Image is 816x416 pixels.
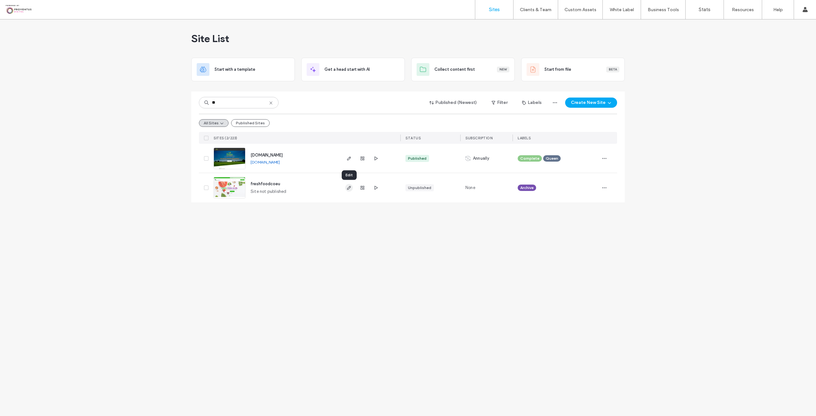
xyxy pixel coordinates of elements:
[465,136,492,140] span: SUBSCRIPTION
[497,67,509,72] div: New
[520,156,539,161] span: Complete
[473,155,490,162] span: Annually
[251,188,287,195] span: Site not published
[546,156,558,161] span: Queen
[231,119,270,127] button: Published Sites
[518,136,531,140] span: LABELS
[411,58,515,81] div: Collect content firstNew
[565,98,617,108] button: Create New Site
[251,160,280,164] a: [DOMAIN_NAME]
[251,153,283,157] a: [DOMAIN_NAME]
[191,58,295,81] div: Start with a template
[408,156,426,161] div: Published
[489,7,500,12] label: Sites
[424,98,483,108] button: Published (Newest)
[521,58,625,81] div: Start from fileBeta
[214,136,237,140] span: SITES (2/223)
[610,7,634,12] label: White Label
[773,7,783,12] label: Help
[434,66,475,73] span: Collect content first
[606,67,619,72] div: Beta
[191,32,229,45] span: Site List
[251,181,280,186] a: freshfoodcoeu
[565,7,596,12] label: Custom Assets
[324,66,370,73] span: Get a head start with AI
[301,58,405,81] div: Get a head start with AI
[485,98,514,108] button: Filter
[14,4,27,10] span: Help
[732,7,754,12] label: Resources
[342,170,357,180] div: Edit
[699,7,710,12] label: Stats
[408,185,431,191] div: Unpublished
[405,136,421,140] span: STATUS
[520,185,534,191] span: Archive
[648,7,679,12] label: Business Tools
[215,66,255,73] span: Start with a template
[199,119,229,127] button: All Sites
[516,98,547,108] button: Labels
[465,185,475,191] span: None
[544,66,571,73] span: Start from file
[520,7,551,12] label: Clients & Team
